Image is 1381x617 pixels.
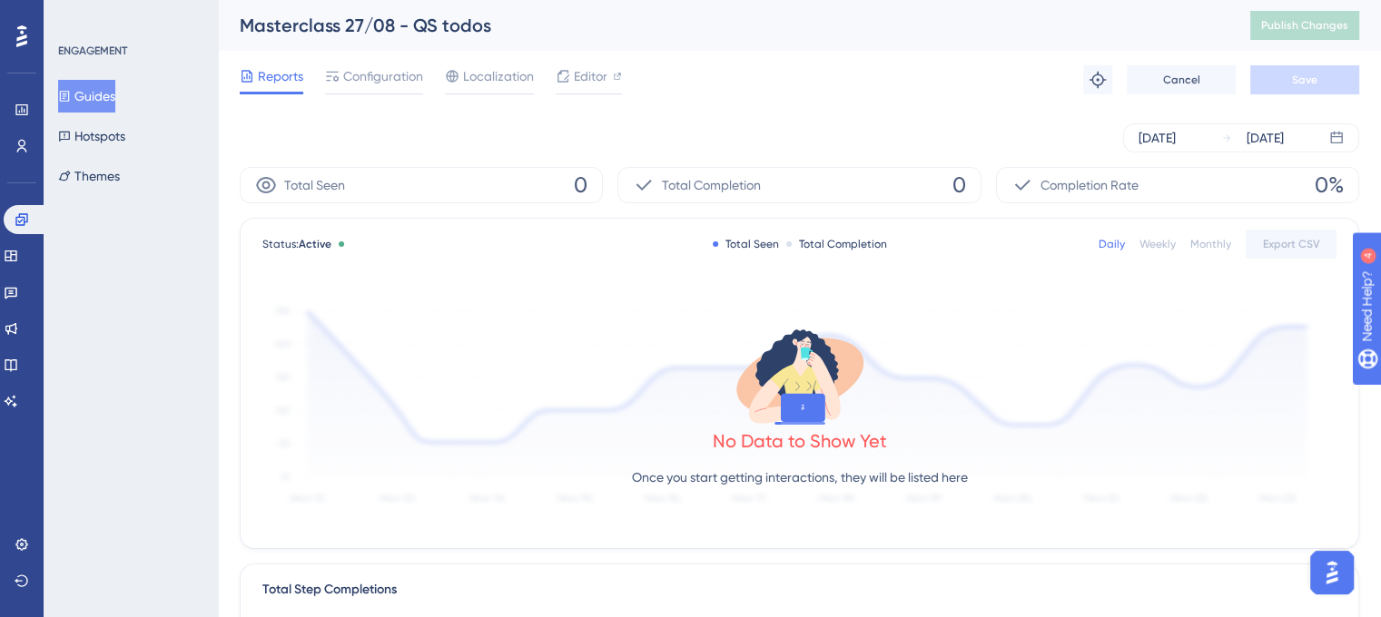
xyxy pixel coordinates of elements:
div: Total Completion [786,237,887,251]
span: Total Seen [284,174,345,196]
button: Publish Changes [1250,11,1359,40]
span: 0 [952,171,966,200]
div: ENGAGEMENT [58,44,127,58]
span: 0 [574,171,587,200]
div: Total Step Completions [262,579,397,601]
span: 0% [1315,171,1344,200]
button: Hotspots [58,120,125,152]
span: Total Completion [662,174,761,196]
div: [DATE] [1247,127,1284,149]
button: Themes [58,160,120,192]
span: Save [1292,73,1317,87]
button: Export CSV [1246,230,1337,259]
div: Daily [1099,237,1125,251]
button: Cancel [1127,65,1236,94]
span: Publish Changes [1261,18,1348,33]
span: Editor [574,65,607,87]
div: [DATE] [1139,127,1176,149]
div: 4 [126,9,132,24]
iframe: UserGuiding AI Assistant Launcher [1305,545,1359,600]
span: Localization [463,65,534,87]
button: Save [1250,65,1359,94]
span: Cancel [1163,73,1200,87]
span: Status: [262,237,331,251]
div: Monthly [1190,237,1231,251]
span: Need Help? [43,5,113,26]
span: Active [299,238,331,250]
span: Configuration [343,65,423,87]
span: Export CSV [1263,237,1320,251]
div: Total Seen [713,237,779,251]
span: Reports [258,65,303,87]
div: Weekly [1139,237,1176,251]
span: Completion Rate [1041,174,1139,196]
div: Masterclass 27/08 - QS todos [240,13,1205,38]
div: No Data to Show Yet [713,428,887,454]
p: Once you start getting interactions, they will be listed here [632,466,968,488]
button: Guides [58,80,115,113]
